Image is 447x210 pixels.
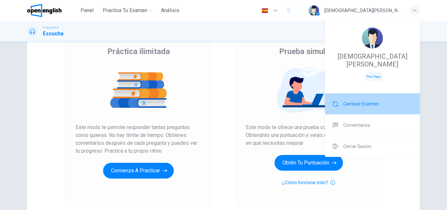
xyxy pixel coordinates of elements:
[325,93,420,114] a: Cambiar Examen
[333,52,412,68] span: [DEMOGRAPHIC_DATA][PERSON_NAME]
[362,28,383,48] img: Profile picture
[343,121,370,129] span: Comentarios
[343,143,371,150] span: Cerrar Sesión
[364,72,383,81] span: Plan Pago
[343,100,379,108] span: Cambiar Examen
